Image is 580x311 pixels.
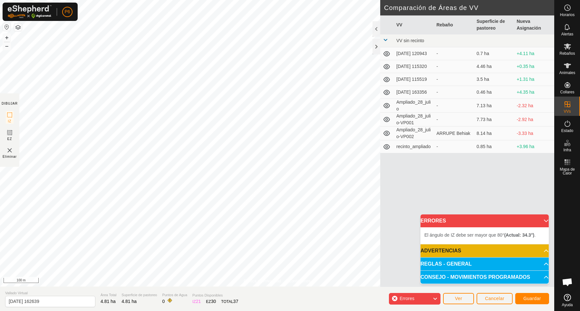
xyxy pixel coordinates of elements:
[504,232,535,238] b: (Actual: 34.3°)
[221,298,238,305] div: TOTAL
[514,47,555,60] td: +4.11 ha
[515,293,549,304] button: Guardar
[474,99,514,113] td: 7.13 ha
[455,296,462,301] span: Ver
[420,271,549,284] p-accordion-header: CONSEJO - MOVIMIENTOS PROGRAMADOS
[514,15,555,34] th: Nueva Asignación
[162,292,187,298] span: Puntos de Agua
[523,296,541,301] span: Guardar
[434,15,474,34] th: Rebaño
[514,86,555,99] td: +4.35 ha
[162,299,165,304] span: 0
[477,293,513,304] button: Cancelar
[3,34,11,42] button: +
[394,47,434,60] td: [DATE] 120943
[474,15,514,34] th: Superficie de pastoreo
[394,127,434,140] td: Ampliado_28_julio-VP002
[563,148,571,152] span: Infra
[206,298,216,305] div: EZ
[420,227,549,244] p-accordion-content: ERRORES
[394,60,434,73] td: [DATE] 115320
[394,99,434,113] td: Ampliado_28_julio
[437,143,472,150] div: -
[562,303,573,307] span: Ayuda
[64,8,70,15] span: P6
[514,73,555,86] td: +1.31 ha
[420,244,549,257] p-accordion-header: ADVERTENCIAS
[437,50,472,57] div: -
[437,76,472,83] div: -
[514,60,555,73] td: +0.35 ha
[485,296,504,301] span: Cancelar
[233,299,238,304] span: 37
[514,140,555,153] td: +3.96 ha
[394,140,434,153] td: recinto_ampliado
[474,47,514,60] td: 0.7 ha
[6,146,14,154] img: VV
[192,298,201,305] div: IZ
[474,140,514,153] td: 0.85 ha
[101,292,116,298] span: Área Total
[394,73,434,86] td: [DATE] 115519
[192,293,238,298] span: Puntos Disponibles
[400,296,414,301] span: Errores
[560,90,574,94] span: Collares
[2,101,18,106] div: DIBUJAR
[394,15,434,34] th: VV
[420,218,446,223] span: ERRORES
[8,119,12,124] span: IZ
[420,258,549,270] p-accordion-header: REGLAS - GENERAL
[474,86,514,99] td: 0.46 ha
[3,154,17,159] span: Eliminar
[121,299,137,304] span: 4.81 ha
[394,86,434,99] td: [DATE] 163356
[420,275,530,280] span: CONSEJO - MOVIMIENTOS PROGRAMADOS
[474,73,514,86] td: 3.5 ha
[420,214,549,227] p-accordion-header: ERRORES
[474,127,514,140] td: 8.14 ha
[474,113,514,127] td: 7.73 ha
[121,292,157,298] span: Superficie de pastoreo
[514,99,555,113] td: -2.32 ha
[474,60,514,73] td: 4.46 ha
[244,278,281,284] a: Política de Privacidad
[289,278,310,284] a: Contáctenos
[437,89,472,96] div: -
[561,32,573,36] span: Alertas
[7,137,12,141] span: EZ
[558,272,577,292] div: Chat abierto
[437,102,472,109] div: -
[560,13,575,17] span: Horarios
[394,113,434,127] td: Ampliado_28_julio-VP001
[514,127,555,140] td: -3.33 ha
[3,23,11,31] button: Restablecer Mapa
[559,52,575,55] span: Rebaños
[437,130,472,137] div: ARRUPE Behiak
[420,261,472,267] span: REGLAS - GENERAL
[561,129,573,133] span: Estado
[3,42,11,50] button: –
[196,299,201,304] span: 21
[559,71,575,75] span: Animales
[555,291,580,309] a: Ayuda
[424,232,536,238] span: El ángulo de IZ debe ser mayor que 80° .
[437,63,472,70] div: -
[514,113,555,127] td: -2.92 ha
[14,24,22,31] button: Capas del Mapa
[437,116,472,123] div: -
[420,248,461,253] span: ADVERTENCIAS
[396,38,424,43] span: VV sin recinto
[101,299,116,304] span: 4.81 ha
[564,109,571,113] span: VVs
[8,5,52,18] img: Logo Gallagher
[211,299,216,304] span: 30
[384,4,554,12] h2: Comparación de Áreas de VV
[443,293,474,304] button: Ver
[5,290,95,296] span: Vallado Virtual
[556,167,578,175] span: Mapa de Calor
